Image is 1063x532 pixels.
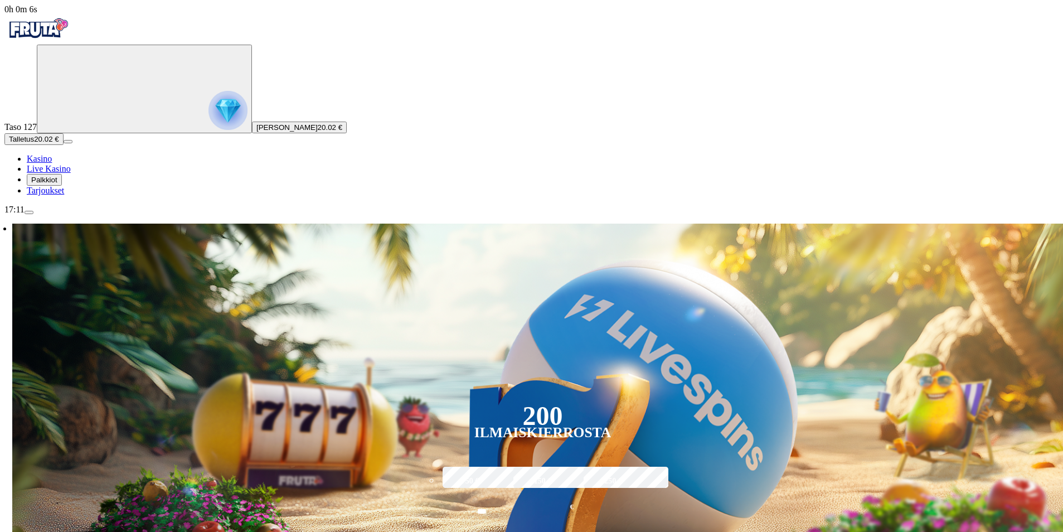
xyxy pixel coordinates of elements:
[4,14,1059,196] nav: Primary
[9,135,34,143] span: Talletus
[4,122,37,132] span: Taso 127
[27,164,71,173] span: Live Kasino
[581,465,645,497] label: 250 €
[522,409,562,423] div: 200
[27,164,71,173] a: poker-chip iconLive Kasino
[27,154,52,163] span: Kasino
[474,426,611,439] div: Ilmaiskierrosta
[4,133,64,145] button: Talletusplus icon20.02 €
[31,176,57,184] span: Palkkiot
[440,465,504,497] label: 50 €
[4,4,37,14] span: user session time
[570,502,574,512] span: €
[256,123,318,132] span: [PERSON_NAME]
[318,123,342,132] span: 20.02 €
[208,91,247,130] img: reward progress
[27,154,52,163] a: diamond iconKasino
[27,186,64,195] span: Tarjoukset
[34,135,59,143] span: 20.02 €
[4,35,71,44] a: Fruta
[37,45,252,133] button: reward progress
[4,14,71,42] img: Fruta
[25,211,33,214] button: menu
[27,174,62,186] button: reward iconPalkkiot
[511,465,575,497] label: 150 €
[252,122,347,133] button: [PERSON_NAME]20.02 €
[64,140,72,143] button: menu
[27,186,64,195] a: gift-inverted iconTarjoukset
[4,205,25,214] span: 17:11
